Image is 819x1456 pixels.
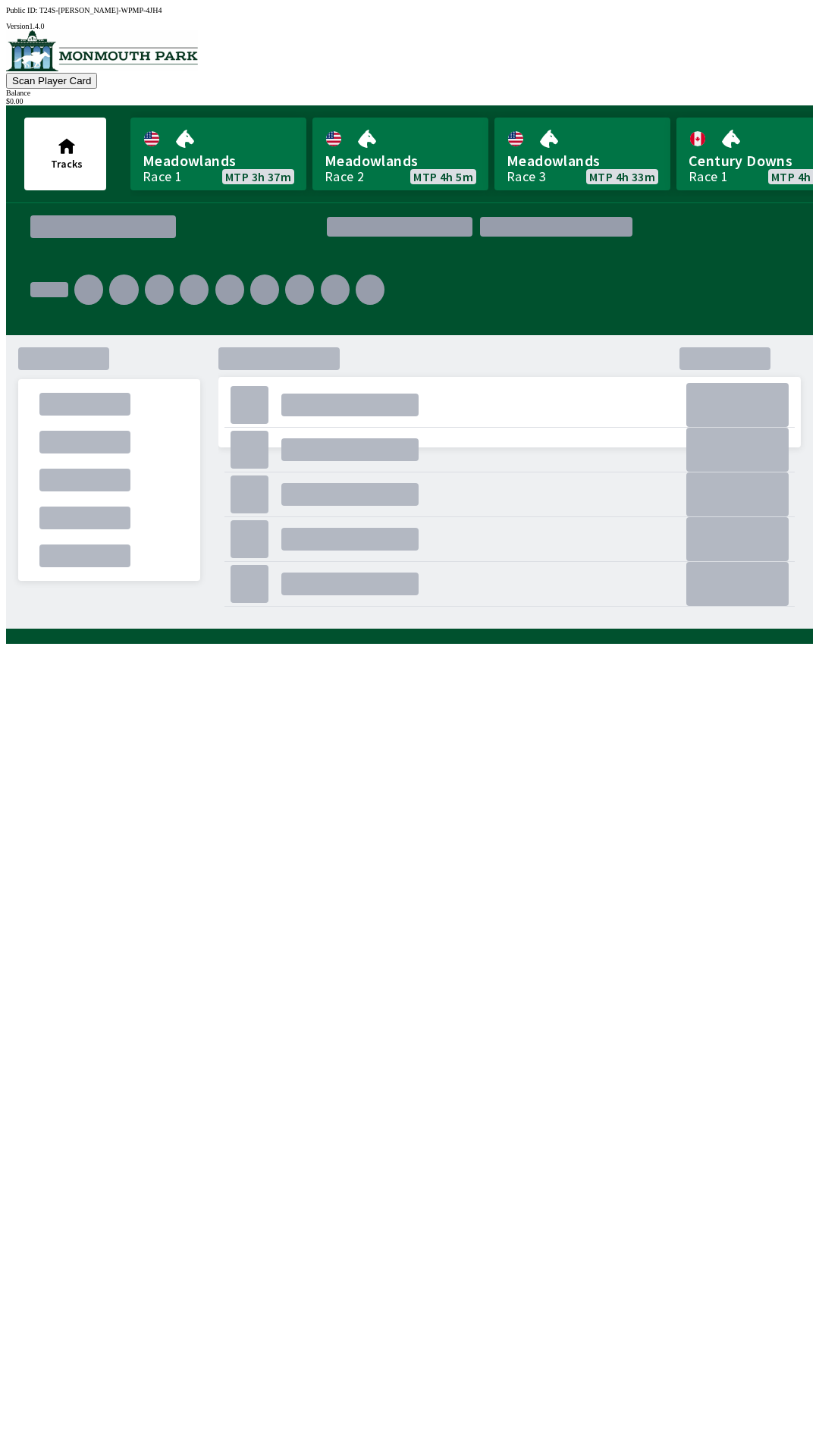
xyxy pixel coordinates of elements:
[130,118,306,190] a: MeadowlandsRace 1MTP 3h 37m
[6,97,813,105] div: $ 0.00
[51,157,83,171] span: Tracks
[6,22,813,30] div: Version 1.4.0
[689,171,728,183] div: Race 1
[39,6,162,14] span: T24S-[PERSON_NAME]-WPMP-4JH4
[325,151,476,171] span: Meadowlands
[494,118,670,190] a: MeadowlandsRace 3MTP 4h 33m
[143,171,182,183] div: Race 1
[589,171,655,183] span: MTP 4h 33m
[507,151,658,171] span: Meadowlands
[325,171,364,183] div: Race 2
[225,171,291,183] span: MTP 3h 37m
[6,89,813,97] div: Balance
[507,171,546,183] div: Race 3
[143,151,294,171] span: Meadowlands
[6,30,198,71] img: venue logo
[312,118,488,190] a: MeadowlandsRace 2MTP 4h 5m
[413,171,473,183] span: MTP 4h 5m
[24,118,106,190] button: Tracks
[6,73,97,89] button: Scan Player Card
[6,6,813,14] div: Public ID:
